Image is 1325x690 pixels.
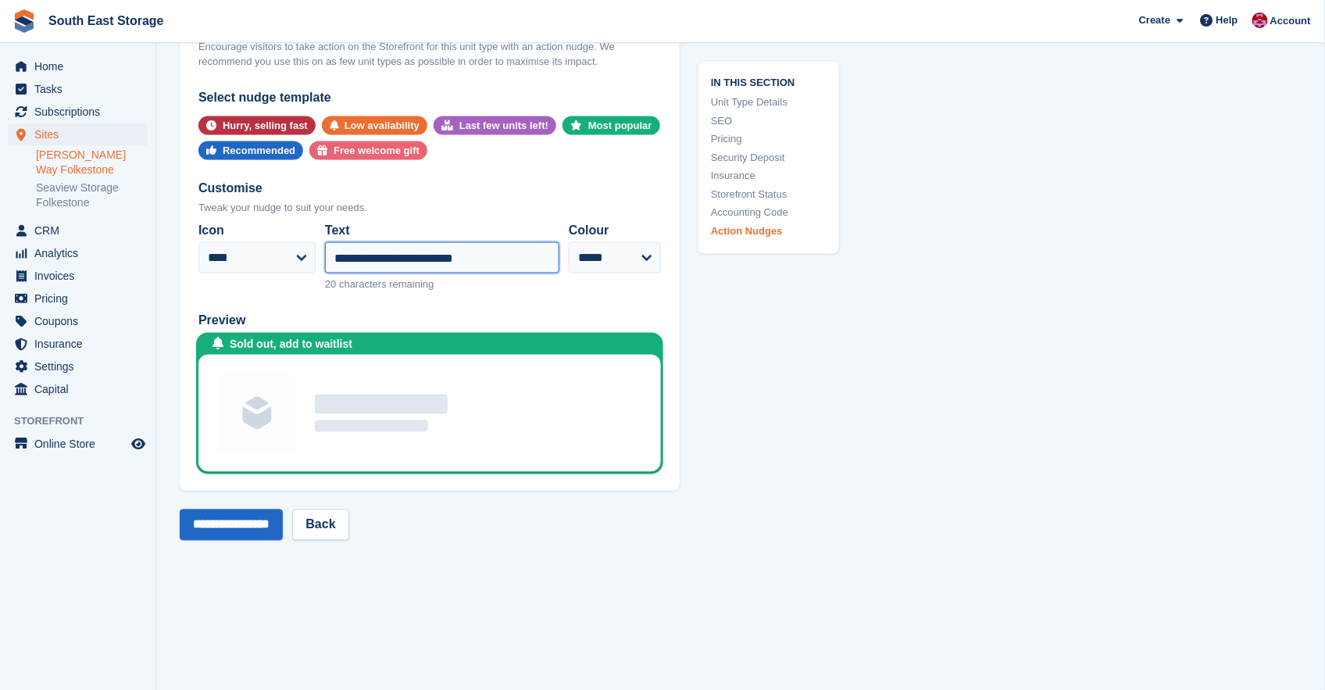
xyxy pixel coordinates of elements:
a: menu [8,78,148,100]
div: Select nudge template [198,88,661,107]
span: Insurance [34,333,128,355]
span: Tasks [34,78,128,100]
div: Preview [198,312,661,331]
a: Pricing [711,131,827,147]
a: menu [8,356,148,377]
div: Hurry, selling fast [223,116,308,135]
button: Hurry, selling fast [198,116,316,135]
span: Account [1270,13,1311,29]
button: Most popular [562,116,660,135]
div: Sold out, add to waitlist [230,337,352,353]
div: Low availability [345,116,420,135]
span: Settings [34,356,128,377]
a: menu [8,242,148,264]
a: Seaview Storage Folkestone [36,181,148,210]
a: Action Nudges [711,223,827,238]
span: Home [34,55,128,77]
span: Analytics [34,242,128,264]
a: menu [8,378,148,400]
span: Help [1216,13,1238,28]
a: menu [8,288,148,309]
a: Accounting Code [711,205,827,220]
a: menu [8,433,148,455]
span: Pricing [34,288,128,309]
div: Customise [198,179,661,198]
span: CRM [34,220,128,241]
span: 20 [325,279,336,291]
div: Most popular [588,116,652,135]
img: Unit group image placeholder [218,374,296,452]
a: Insurance [711,168,827,184]
span: Subscriptions [34,101,128,123]
a: menu [8,220,148,241]
span: In this section [711,73,827,88]
label: Text [325,221,559,240]
label: Colour [569,221,661,240]
a: menu [8,333,148,355]
button: Last few units left! [434,116,556,135]
a: menu [8,101,148,123]
img: Roger Norris [1252,13,1268,28]
button: Low availability [322,116,427,135]
button: Recommended [198,141,303,160]
a: Back [292,509,348,541]
div: Free welcome gift [334,141,420,160]
a: SEO [711,113,827,128]
a: [PERSON_NAME] Way Folkestone [36,148,148,177]
span: characters remaining [339,279,434,291]
a: South East Storage [42,8,170,34]
span: Invoices [34,265,128,287]
a: menu [8,123,148,145]
img: stora-icon-8386f47178a22dfd0bd8f6a31ec36ba5ce8667c1dd55bd0f319d3a0aa187defe.svg [12,9,36,33]
div: Tweak your nudge to suit your needs. [198,200,661,216]
a: menu [8,310,148,332]
span: Online Store [34,433,128,455]
span: Create [1139,13,1170,28]
span: Capital [34,378,128,400]
span: Sites [34,123,128,145]
button: Free welcome gift [309,141,427,160]
span: Coupons [34,310,128,332]
a: Preview store [129,434,148,453]
a: Unit Type Details [711,95,827,110]
a: Security Deposit [711,149,827,165]
a: Storefront Status [711,186,827,202]
div: Recommended [223,141,295,160]
span: Storefront [14,413,155,429]
label: Icon [198,221,316,240]
div: Encourage visitors to take action on the Storefront for this unit type with an action nudge. We r... [198,39,661,70]
a: menu [8,265,148,287]
div: Last few units left! [459,116,548,135]
a: menu [8,55,148,77]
